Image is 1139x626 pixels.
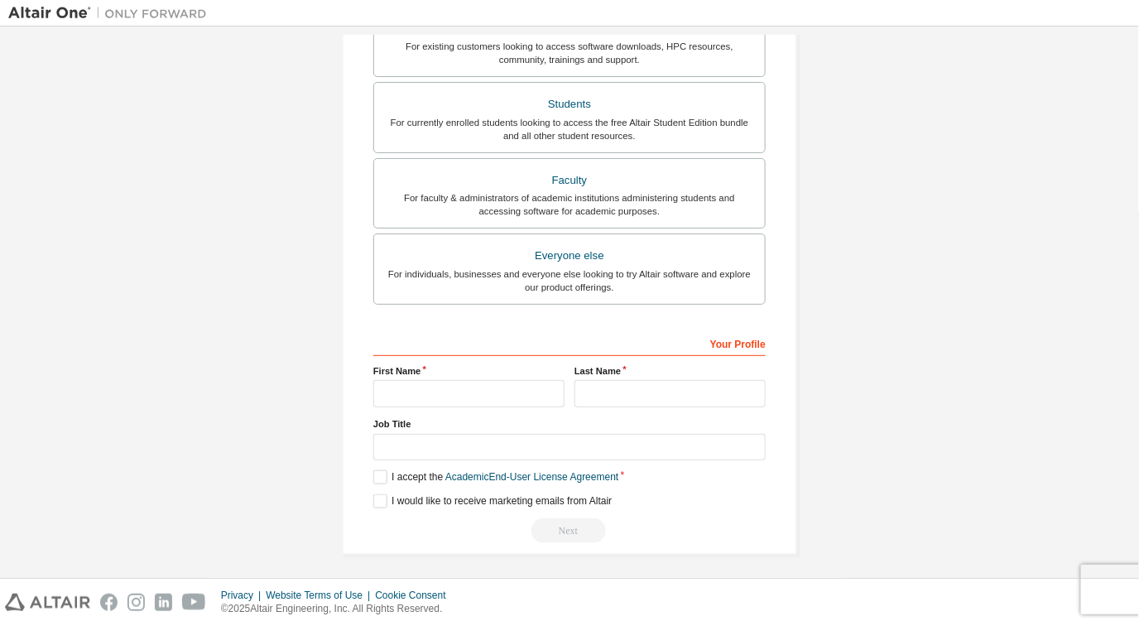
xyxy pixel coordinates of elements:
div: For currently enrolled students looking to access the free Altair Student Edition bundle and all ... [384,116,755,142]
div: Cookie Consent [375,589,455,602]
img: altair_logo.svg [5,594,90,611]
label: I accept the [373,470,618,484]
div: Your Profile [373,330,766,356]
img: instagram.svg [127,594,145,611]
label: Last Name [574,364,766,378]
img: youtube.svg [182,594,206,611]
div: Privacy [221,589,266,602]
p: © 2025 Altair Engineering, Inc. All Rights Reserved. [221,602,456,616]
img: Altair One [8,5,215,22]
label: First Name [373,364,565,378]
div: Everyone else [384,244,755,267]
label: Job Title [373,417,766,431]
img: facebook.svg [100,594,118,611]
div: Website Terms of Use [266,589,375,602]
div: Students [384,93,755,116]
div: For individuals, businesses and everyone else looking to try Altair software and explore our prod... [384,267,755,294]
div: Faculty [384,169,755,192]
div: For faculty & administrators of academic institutions administering students and accessing softwa... [384,191,755,218]
label: I would like to receive marketing emails from Altair [373,494,612,508]
div: Read and acccept EULA to continue [373,518,766,543]
div: For existing customers looking to access software downloads, HPC resources, community, trainings ... [384,40,755,66]
img: linkedin.svg [155,594,172,611]
a: Academic End-User License Agreement [445,471,618,483]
